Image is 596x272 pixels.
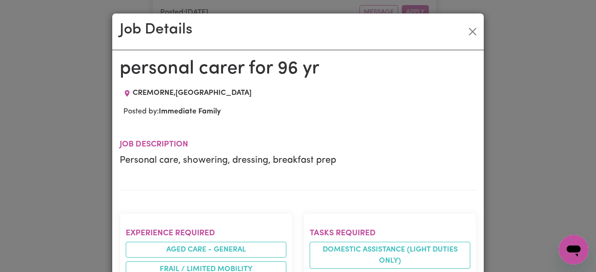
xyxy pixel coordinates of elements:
div: Job location: CREMORNE, New South Wales [120,87,255,99]
li: Aged care - General [126,242,286,258]
b: Immediate Family [159,108,221,115]
button: Close [465,24,480,39]
h2: Tasks required [310,228,470,238]
h1: personal carer for 96 yr [120,58,476,80]
p: Personal care, showering, dressing, breakfast prep [120,153,476,167]
h2: Job description [120,139,476,149]
span: CREMORNE , [GEOGRAPHIC_DATA] [133,89,251,97]
h2: Job Details [120,21,192,39]
h2: Experience required [126,228,286,238]
span: Posted by: [123,108,221,115]
li: Domestic assistance (light duties only) [310,242,470,269]
iframe: Button to launch messaging window [559,235,589,265]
